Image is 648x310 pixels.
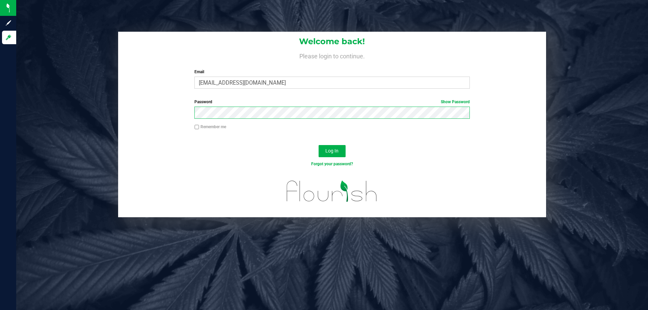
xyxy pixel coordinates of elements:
[194,124,226,130] label: Remember me
[319,145,346,157] button: Log In
[194,100,212,104] span: Password
[441,100,470,104] a: Show Password
[325,148,339,153] span: Log In
[311,162,353,166] a: Forgot your password?
[118,51,546,59] h4: Please login to continue.
[278,174,385,208] img: flourish_logo.svg
[194,125,199,130] input: Remember me
[194,69,469,75] label: Email
[5,34,12,41] inline-svg: Log in
[5,20,12,26] inline-svg: Sign up
[118,37,546,46] h1: Welcome back!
